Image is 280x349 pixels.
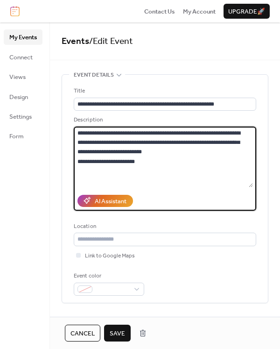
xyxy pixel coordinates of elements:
[74,115,254,125] div: Description
[4,29,42,44] a: My Events
[224,4,270,19] button: Upgrade🚀
[9,72,26,82] span: Views
[4,69,42,84] a: Views
[74,71,114,80] span: Event details
[4,89,42,104] a: Design
[228,7,265,16] span: Upgrade 🚀
[74,86,254,96] div: Title
[110,329,125,338] span: Save
[77,195,133,207] button: AI Assistant
[85,251,135,261] span: Link to Google Maps
[74,314,113,324] span: Date and time
[9,112,32,121] span: Settings
[9,53,33,62] span: Connect
[95,197,126,206] div: AI Assistant
[74,271,142,281] div: Event color
[62,33,89,50] a: Events
[144,7,175,16] a: Contact Us
[9,93,28,102] span: Design
[9,33,37,42] span: My Events
[9,132,24,141] span: Form
[104,325,131,342] button: Save
[65,325,100,342] button: Cancel
[70,329,95,338] span: Cancel
[10,6,20,16] img: logo
[74,222,254,231] div: Location
[4,50,42,64] a: Connect
[4,109,42,124] a: Settings
[89,33,133,50] span: / Edit Event
[183,7,216,16] a: My Account
[4,128,42,143] a: Form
